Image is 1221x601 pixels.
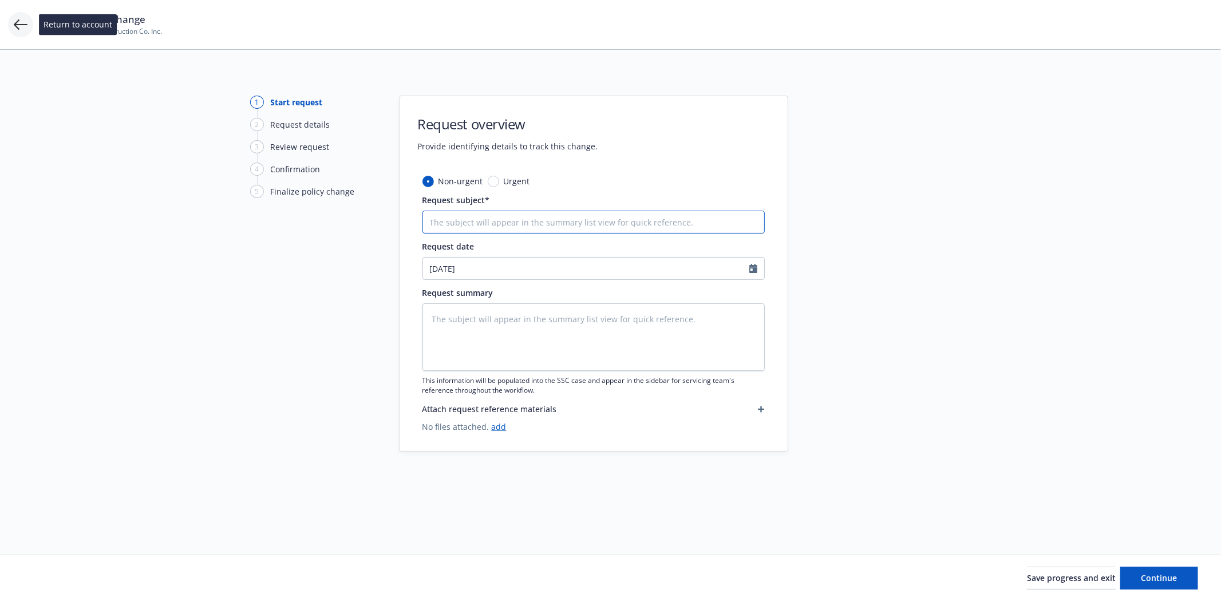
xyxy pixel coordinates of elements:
[422,403,557,415] span: Attach request reference materials
[438,175,483,187] span: Non-urgent
[271,118,330,131] div: Request details
[492,421,507,432] a: add
[41,13,162,26] span: Request policy change
[422,176,434,187] input: Non-urgent
[1141,572,1177,583] span: Continue
[418,114,598,133] h1: Request overview
[271,96,323,108] div: Start request
[44,18,112,30] span: Return to account
[271,163,321,175] div: Confirmation
[250,140,264,153] div: 3
[418,140,598,152] span: Provide identifying details to track this change.
[1027,572,1116,583] span: Save progress and exit
[422,287,493,298] span: Request summary
[749,264,757,273] svg: Calendar
[422,195,490,205] span: Request subject*
[422,421,765,433] span: No files attached.
[250,118,264,131] div: 2
[504,175,530,187] span: Urgent
[250,96,264,109] div: 1
[1120,567,1198,590] button: Continue
[250,185,264,198] div: 5
[271,141,330,153] div: Review request
[1027,567,1116,590] button: Save progress and exit
[422,375,765,395] span: This information will be populated into the SSC case and appear in the sidebar for servicing team...
[423,258,749,279] input: MM/DD/YYYY
[250,163,264,176] div: 4
[488,176,499,187] input: Urgent
[271,185,355,197] div: Finalize policy change
[422,211,765,234] input: The subject will appear in the summary list view for quick reference.
[422,241,475,252] span: Request date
